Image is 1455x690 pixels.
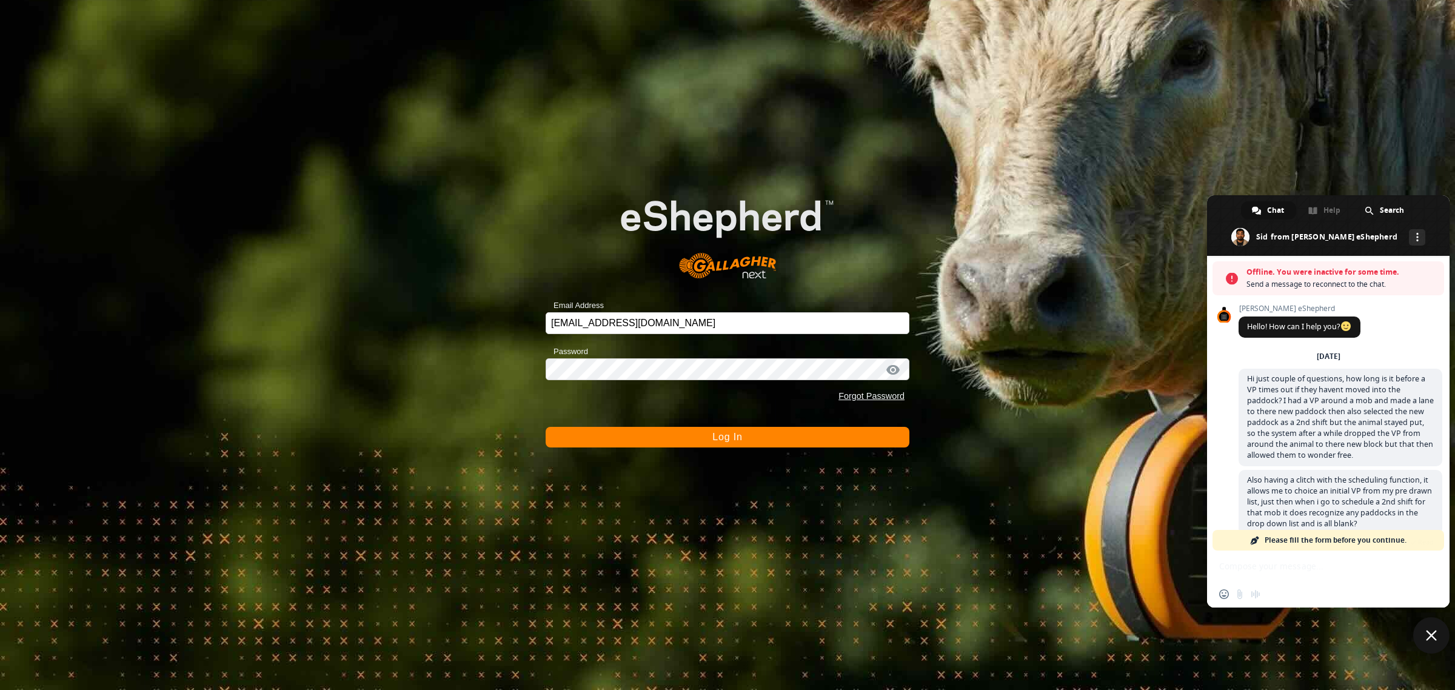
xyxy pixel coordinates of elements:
[1265,530,1406,551] span: Please fill the form before you continue.
[712,432,742,442] span: Log In
[1247,373,1434,460] span: Hi just couple of questions, how long is it before a VP times out if they havent moved into the p...
[546,300,604,312] label: Email Address
[1247,321,1352,332] span: Hello! How can I help you?
[546,427,909,447] button: Log In
[1246,266,1438,278] span: Offline. You were inactive for some time.
[1219,589,1229,599] span: Insert an emoji
[1239,304,1360,313] span: [PERSON_NAME] eShepherd
[1241,201,1296,219] a: Chat
[1246,278,1438,290] span: Send a message to reconnect to the chat.
[1247,475,1432,529] span: Also having a clitch with the scheduling function, it allows me to choice an initial VP from my p...
[546,312,909,334] input: Email Address
[1267,201,1284,219] span: Chat
[838,391,905,401] a: Forgot Password
[1354,201,1416,219] a: Search
[582,170,873,294] img: E-shepherd Logo
[1413,617,1450,654] a: Close chat
[1380,201,1404,219] span: Search
[546,346,588,358] label: Password
[1317,353,1340,360] div: [DATE]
